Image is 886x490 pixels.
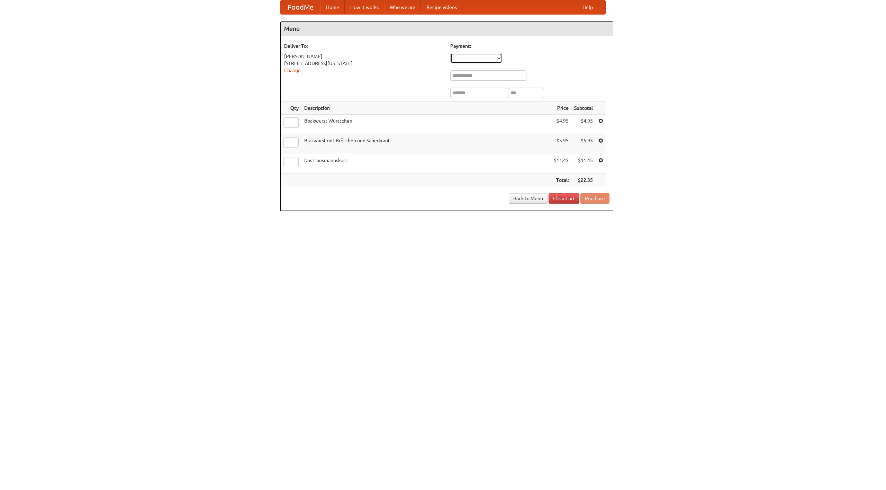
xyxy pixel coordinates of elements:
[551,134,571,154] td: $5.95
[571,134,596,154] td: $5.95
[551,174,571,187] th: Total:
[421,0,462,14] a: Recipe videos
[580,193,609,204] button: Purchase
[301,154,551,174] td: Das Hausmannskost
[284,68,301,73] a: Change
[577,0,598,14] a: Help
[301,102,551,115] th: Description
[384,0,421,14] a: Who we are
[320,0,345,14] a: Home
[345,0,384,14] a: How it works
[551,115,571,134] td: $4.95
[571,115,596,134] td: $4.95
[301,115,551,134] td: Bockwurst Würstchen
[551,102,571,115] th: Price
[509,193,548,204] a: Back to Menu
[571,154,596,174] td: $11.45
[281,102,301,115] th: Qty
[450,43,609,50] h5: Payment:
[301,134,551,154] td: Bratwurst mit Brötchen und Sauerkraut
[571,174,596,187] th: $22.35
[281,22,613,36] h4: Menu
[284,60,443,67] div: [STREET_ADDRESS][US_STATE]
[284,53,443,60] div: [PERSON_NAME]
[549,193,579,204] a: Clear Cart
[571,102,596,115] th: Subtotal
[551,154,571,174] td: $11.45
[281,0,320,14] a: FoodMe
[284,43,443,50] h5: Deliver To:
